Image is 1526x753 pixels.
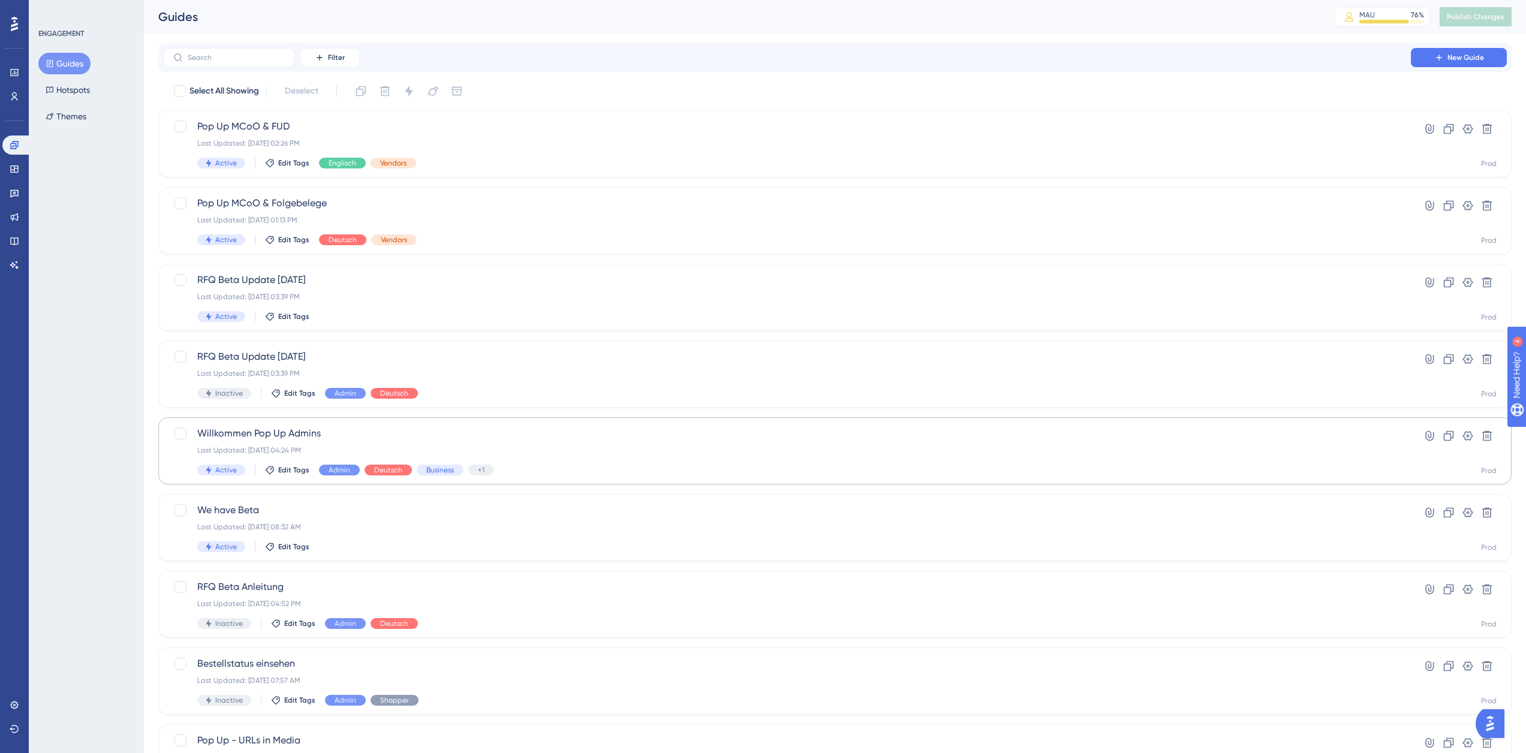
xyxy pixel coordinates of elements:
[197,676,1377,685] div: Last Updated: [DATE] 07:57 AM
[278,312,309,321] span: Edit Tags
[83,6,87,16] div: 4
[285,84,318,98] span: Deselect
[1481,312,1497,322] div: Prod
[274,80,329,102] button: Deselect
[278,235,309,245] span: Edit Tags
[284,695,315,705] span: Edit Tags
[426,465,454,475] span: Business
[380,158,407,168] span: Vendors
[197,580,1377,594] span: RFQ Beta Anleitung
[197,369,1377,378] div: Last Updated: [DATE] 03:39 PM
[38,29,84,38] div: ENGAGEMENT
[215,465,237,475] span: Active
[380,695,409,705] span: Shopper
[278,465,309,475] span: Edit Tags
[265,235,309,245] button: Edit Tags
[197,445,1377,455] div: Last Updated: [DATE] 04:24 PM
[284,388,315,398] span: Edit Tags
[215,542,237,552] span: Active
[329,158,356,168] span: Englisch
[1440,7,1512,26] button: Publish Changes
[1481,466,1497,475] div: Prod
[1447,53,1484,62] span: New Guide
[215,388,243,398] span: Inactive
[215,235,237,245] span: Active
[215,312,237,321] span: Active
[197,599,1377,609] div: Last Updated: [DATE] 04:52 PM
[335,619,356,628] span: Admin
[1481,696,1497,706] div: Prod
[278,542,309,552] span: Edit Tags
[158,8,1304,25] div: Guides
[1481,159,1497,168] div: Prod
[38,79,97,101] button: Hotspots
[1447,12,1504,22] span: Publish Changes
[1481,389,1497,399] div: Prod
[1481,619,1497,629] div: Prod
[215,695,243,705] span: Inactive
[329,465,350,475] span: Admin
[265,312,309,321] button: Edit Tags
[215,619,243,628] span: Inactive
[335,388,356,398] span: Admin
[380,388,408,398] span: Deutsch
[478,465,484,475] span: +1
[271,619,315,628] button: Edit Tags
[197,215,1377,225] div: Last Updated: [DATE] 01:13 PM
[1481,236,1497,245] div: Prod
[328,53,345,62] span: Filter
[197,119,1377,134] span: Pop Up MCoO & FUD
[197,138,1377,148] div: Last Updated: [DATE] 02:26 PM
[278,158,309,168] span: Edit Tags
[1481,543,1497,552] div: Prod
[188,53,285,62] input: Search
[197,292,1377,302] div: Last Updated: [DATE] 03:39 PM
[1476,706,1512,742] iframe: UserGuiding AI Assistant Launcher
[1411,48,1507,67] button: New Guide
[189,84,259,98] span: Select All Showing
[215,158,237,168] span: Active
[197,350,1377,364] span: RFQ Beta Update [DATE]
[197,503,1377,517] span: We have Beta
[197,273,1377,287] span: RFQ Beta Update [DATE]
[284,619,315,628] span: Edit Tags
[38,106,94,127] button: Themes
[197,733,1377,748] span: Pop Up - URLs in Media
[271,695,315,705] button: Edit Tags
[197,522,1377,532] div: Last Updated: [DATE] 08:32 AM
[28,3,75,17] span: Need Help?
[1359,10,1375,20] div: MAU
[1411,10,1424,20] div: 76 %
[300,48,360,67] button: Filter
[197,656,1377,671] span: Bestellstatus einsehen
[380,619,408,628] span: Deutsch
[329,235,357,245] span: Deutsch
[335,695,356,705] span: Admin
[374,465,402,475] span: Deutsch
[381,235,407,245] span: Vendors
[265,158,309,168] button: Edit Tags
[271,388,315,398] button: Edit Tags
[197,426,1377,441] span: Willkommen Pop Up Admins
[197,196,1377,210] span: Pop Up MCoO & Folgebelege
[265,465,309,475] button: Edit Tags
[38,53,91,74] button: Guides
[265,542,309,552] button: Edit Tags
